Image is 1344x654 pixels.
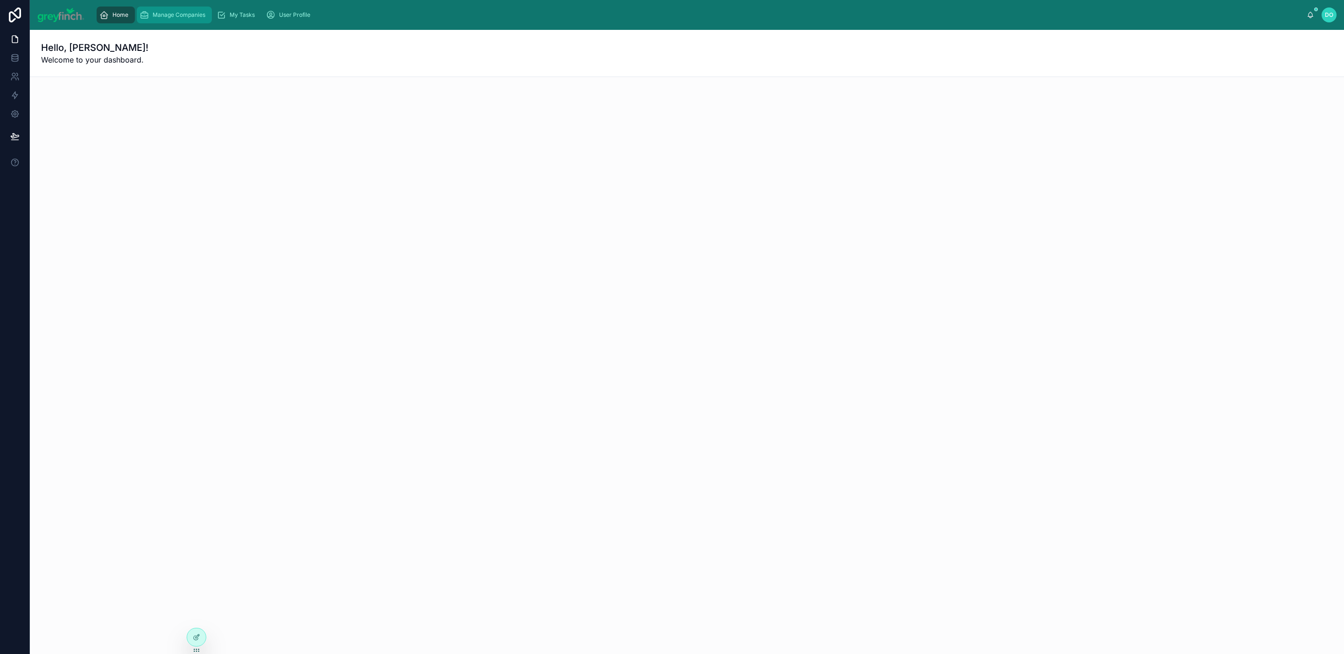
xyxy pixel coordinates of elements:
[263,7,317,23] a: User Profile
[153,11,205,19] span: Manage Companies
[97,7,135,23] a: Home
[92,5,1307,25] div: scrollable content
[230,11,255,19] span: My Tasks
[41,54,148,65] span: Welcome to your dashboard.
[37,7,84,22] img: App logo
[112,11,128,19] span: Home
[41,41,148,54] h1: Hello, [PERSON_NAME]!
[1325,11,1333,19] span: DO
[214,7,261,23] a: My Tasks
[137,7,212,23] a: Manage Companies
[279,11,310,19] span: User Profile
